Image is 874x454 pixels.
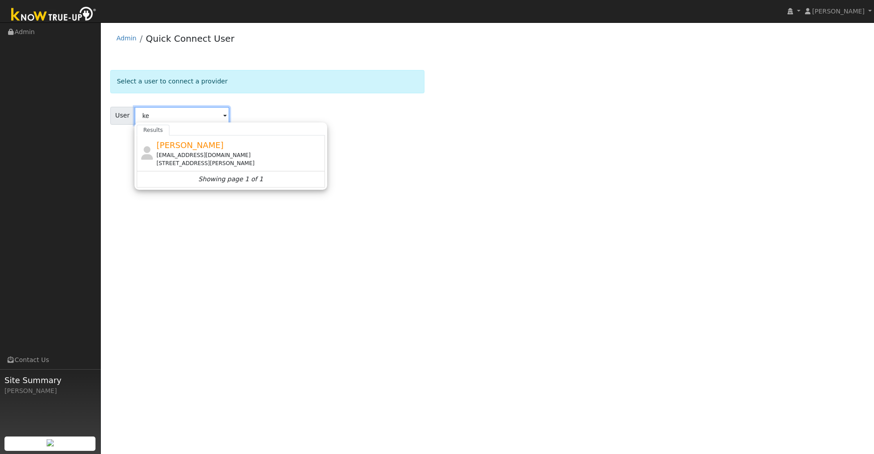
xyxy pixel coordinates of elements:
a: Admin [117,35,137,42]
span: [PERSON_NAME] [812,8,865,15]
span: User [110,107,135,125]
span: [PERSON_NAME] [156,140,224,150]
img: retrieve [47,439,54,446]
i: Showing page 1 of 1 [199,175,263,184]
a: Quick Connect User [146,33,234,44]
span: Site Summary [4,374,96,386]
img: Know True-Up [7,5,101,25]
div: Select a user to connect a provider [110,70,425,93]
input: Select a User [134,107,229,125]
div: [STREET_ADDRESS][PERSON_NAME] [156,159,323,167]
div: [EMAIL_ADDRESS][DOMAIN_NAME] [156,151,323,159]
div: [PERSON_NAME] [4,386,96,396]
a: Results [137,125,170,135]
